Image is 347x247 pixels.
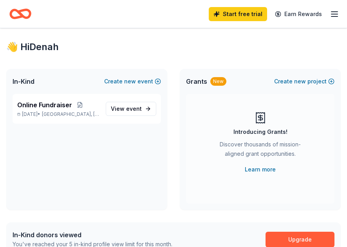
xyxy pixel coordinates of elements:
div: 👋 Hi Denah [6,41,341,53]
span: [GEOGRAPHIC_DATA], [GEOGRAPHIC_DATA] [42,111,99,117]
span: Online Fundraiser [17,100,72,110]
button: Createnewproject [274,77,334,86]
button: Createnewevent [104,77,161,86]
div: Introducing Grants! [233,127,287,137]
span: new [294,77,306,86]
div: Discover thousands of mission-aligned grant opportunities. [217,140,303,162]
a: Home [9,5,31,23]
a: Learn more [245,165,276,174]
a: Start free trial [209,7,267,21]
div: In-Kind donors viewed [13,230,172,240]
span: new [124,77,136,86]
a: View event [106,102,156,116]
span: Grants [186,77,207,86]
span: event [126,105,142,112]
span: View [111,104,142,114]
a: Earn Rewards [270,7,327,21]
p: [DATE] • [17,111,99,117]
span: In-Kind [13,77,34,86]
div: New [210,77,226,86]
